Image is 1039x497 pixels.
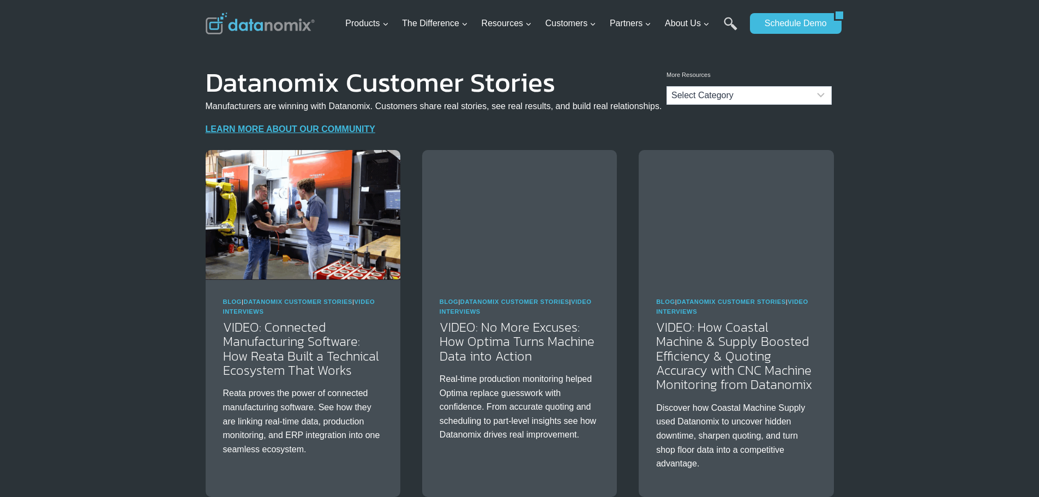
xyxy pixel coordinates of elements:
[223,298,242,305] a: Blog
[223,386,383,456] p: Reata proves the power of connected manufacturing software. See how they are linking real-time da...
[440,298,459,305] a: Blog
[639,150,833,280] img: Coastal Machine Improves Efficiency & Quotes with Datanomix
[656,298,808,315] span: | |
[545,16,596,31] span: Customers
[750,13,834,34] a: Schedule Demo
[482,16,532,31] span: Resources
[402,16,468,31] span: The Difference
[656,318,812,394] a: VIDEO: How Coastal Machine & Supply Boosted Efficiency & Quoting Accuracy with CNC Machine Monito...
[206,150,400,280] img: Reata’s Connected Manufacturing Software Ecosystem
[422,150,617,280] img: Discover how Optima Manufacturing uses Datanomix to turn raw machine data into real-time insights...
[610,16,651,31] span: Partners
[244,298,353,305] a: Datanomix Customer Stories
[345,16,388,31] span: Products
[206,99,662,113] p: Manufacturers are winning with Datanomix. Customers share real stories, see real results, and bui...
[440,298,592,315] span: | |
[206,13,315,34] img: Datanomix
[206,74,662,91] h1: Datanomix Customer Stories
[666,70,832,80] p: More Resources
[460,298,569,305] a: Datanomix Customer Stories
[677,298,786,305] a: Datanomix Customer Stories
[665,16,710,31] span: About Us
[341,6,744,41] nav: Primary Navigation
[223,318,379,380] a: VIDEO: Connected Manufacturing Software: How Reata Built a Technical Ecosystem That Works
[656,401,816,471] p: Discover how Coastal Machine Supply used Datanomix to uncover hidden downtime, sharpen quoting, a...
[223,298,375,315] span: | |
[440,372,599,442] p: Real-time production monitoring helped Optima replace guesswork with confidence. From accurate qu...
[656,298,675,305] a: Blog
[724,17,737,41] a: Search
[206,124,375,134] a: LEARN MORE ABOUT OUR COMMUNITY
[440,318,594,366] a: VIDEO: No More Excuses: How Optima Turns Machine Data into Action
